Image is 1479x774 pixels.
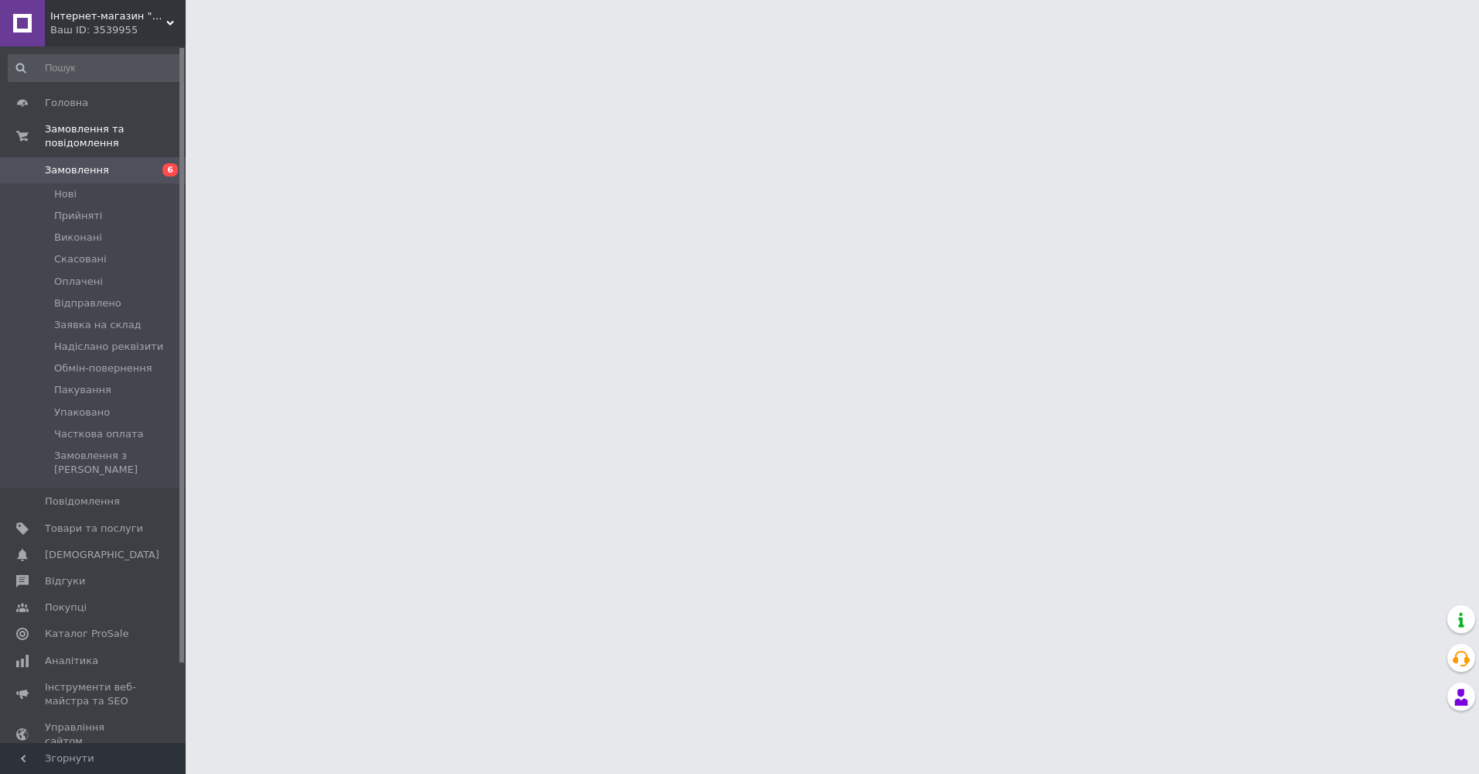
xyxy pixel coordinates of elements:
[45,654,98,668] span: Аналітика
[54,252,107,266] span: Скасовані
[45,495,120,509] span: Повідомлення
[45,680,143,708] span: Інструменти веб-майстра та SEO
[54,231,102,245] span: Виконані
[50,9,166,23] span: Інтернет-магазин "Шанхай" - товари світу в Україні!
[54,187,77,201] span: Нові
[45,163,109,177] span: Замовлення
[45,574,85,588] span: Відгуки
[8,54,183,82] input: Пошук
[54,318,142,332] span: Заявка на склад
[45,601,87,615] span: Покупці
[54,406,110,420] span: Упаковано
[45,627,128,641] span: Каталог ProSale
[45,122,186,150] span: Замовлення та повідомлення
[50,23,186,37] div: Ваш ID: 3539955
[45,548,159,562] span: [DEMOGRAPHIC_DATA]
[54,340,163,354] span: Надіслано реквізити
[45,721,143,748] span: Управління сайтом
[54,427,143,441] span: Часткова оплата
[54,296,121,310] span: Відправлено
[54,209,102,223] span: Прийняті
[54,275,103,289] span: Оплачені
[45,96,88,110] span: Головна
[162,163,178,176] span: 6
[54,383,111,397] span: Пакування
[45,522,143,536] span: Товари та послуги
[54,361,152,375] span: Обмін-повернення
[54,449,181,477] span: Замовлення з [PERSON_NAME]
